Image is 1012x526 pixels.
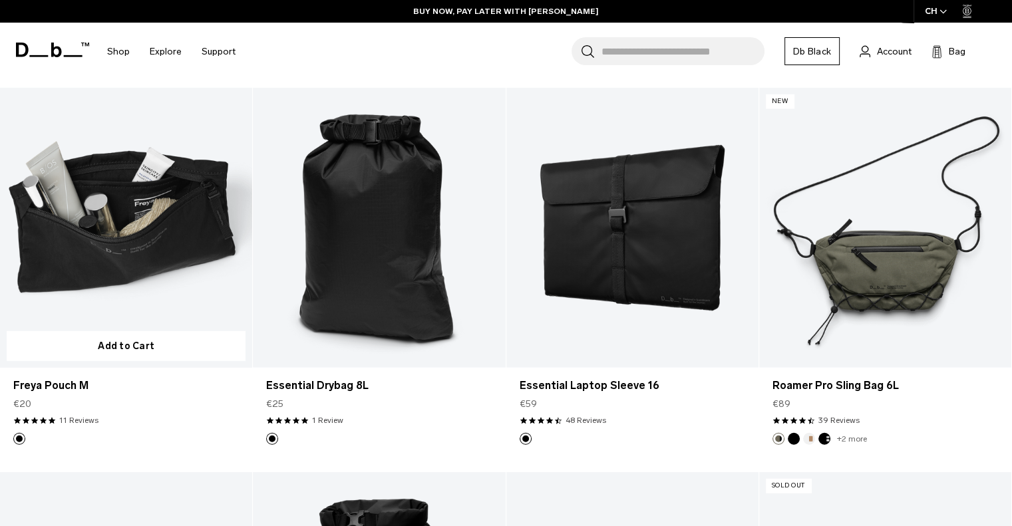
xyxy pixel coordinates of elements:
[784,37,840,65] a: Db Black
[877,45,912,59] span: Account
[766,479,811,493] p: Sold Out
[266,433,278,445] button: Black Out
[266,378,492,394] a: Essential Drybag 8L
[520,433,532,445] button: Black Out
[13,378,239,394] a: Freya Pouch M
[772,378,998,394] a: Roamer Pro Sling Bag 6L
[931,43,965,59] button: Bag
[949,45,965,59] span: Bag
[818,433,830,445] button: Charcoal Grey
[837,434,867,444] a: +2 more
[413,5,599,17] a: BUY NOW, PAY LATER WITH [PERSON_NAME]
[759,88,1011,368] a: Roamer Pro Sling Bag 6L
[253,88,505,368] a: Essential Drybag 8L
[202,28,236,75] a: Support
[766,94,794,108] p: New
[772,397,790,411] span: €89
[772,433,784,445] button: Forest Green
[803,433,815,445] button: Oatmilk
[788,433,800,445] button: Black Out
[150,28,182,75] a: Explore
[566,414,606,426] a: 48 reviews
[13,433,25,445] button: Black Out
[312,414,343,426] a: 1 reviews
[107,28,130,75] a: Shop
[97,23,246,80] nav: Main Navigation
[520,397,537,411] span: €59
[818,414,860,426] a: 39 reviews
[506,88,759,368] a: Essential Laptop Sleeve 16
[266,397,283,411] span: €25
[7,331,246,361] button: Add to Cart
[59,414,98,426] a: 11 reviews
[860,43,912,59] a: Account
[520,378,745,394] a: Essential Laptop Sleeve 16
[13,397,31,411] span: €20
